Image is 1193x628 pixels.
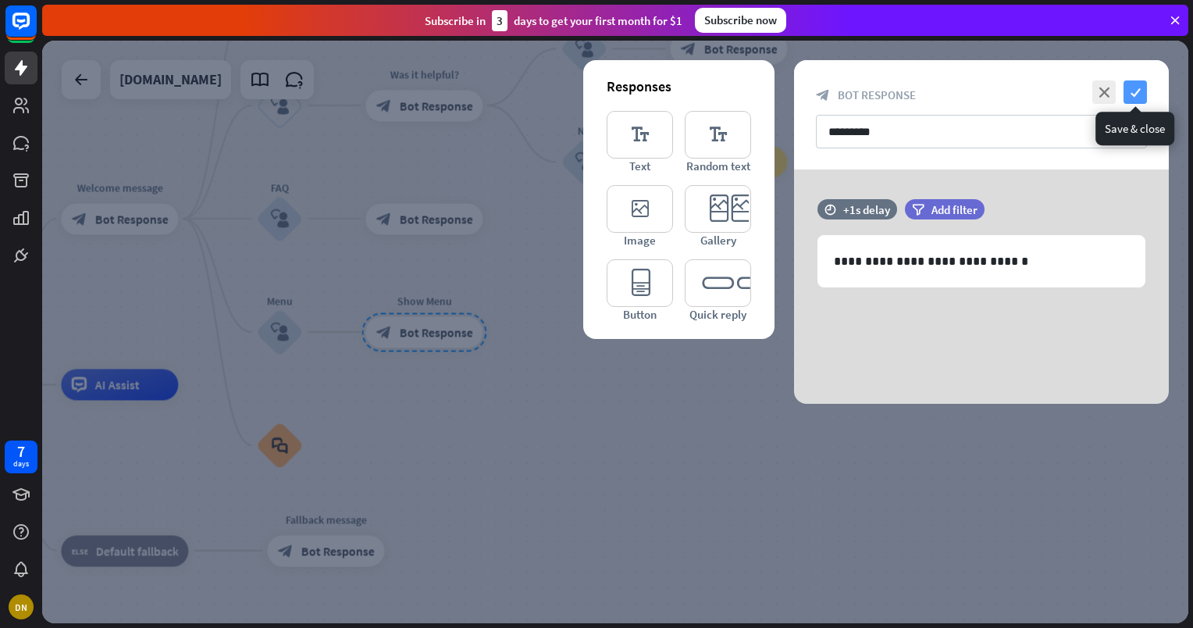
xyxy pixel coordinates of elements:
div: days [13,459,29,469]
i: check [1124,80,1147,104]
div: Subscribe now [695,8,786,33]
div: Subscribe in days to get your first month for $1 [425,10,682,31]
div: +1s delay [843,202,890,217]
span: Bot Response [838,87,916,102]
a: 7 days [5,441,37,473]
div: DN [9,594,34,619]
i: block_bot_response [816,88,830,102]
div: 3 [492,10,507,31]
i: close [1092,80,1116,104]
i: time [824,204,836,215]
i: filter [912,204,924,216]
div: 7 [17,444,25,459]
button: Open LiveChat chat widget [12,6,59,53]
span: Add filter [931,202,978,217]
